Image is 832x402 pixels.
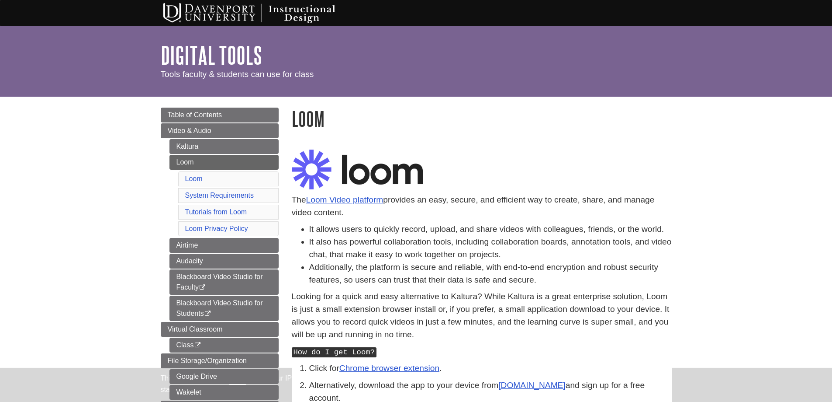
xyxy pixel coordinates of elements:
a: Table of Contents [161,108,279,122]
a: Loom Video platform [306,195,383,204]
i: This link opens in a new window [204,311,211,317]
i: This link opens in a new window [199,285,206,290]
a: Chrome browser extension [339,364,439,373]
a: Blackboard Video Studio for Students [169,296,279,321]
a: Video & Audio [161,123,279,138]
p: The provides an easy, secure, and efficient way to create, share, and manage video content. [292,194,672,219]
a: Class [169,338,279,353]
a: Loom [185,175,203,182]
p: Looking for a quick and easy alternative to Kaltura? While Kaltura is a great enterprise solution... [292,290,672,341]
a: Wakelet [169,385,279,400]
kbd: How do I get Loom? [292,347,377,357]
a: System Requirements [185,192,254,199]
span: Table of Contents [168,111,222,119]
span: Video & Audio [168,127,211,134]
i: This link opens in a new window [194,343,201,348]
a: Airtime [169,238,279,253]
a: [DOMAIN_NAME] [498,381,566,390]
a: Loom [169,155,279,170]
a: Kaltura [169,139,279,154]
a: Loom Privacy Policy [185,225,248,232]
a: Audacity [169,254,279,269]
li: It also has powerful collaboration tools, including collaboration boards, annotation tools, and v... [309,236,672,261]
li: Additionally, the platform is secure and reliable, with end-to-end encryption and robust security... [309,261,672,287]
a: Blackboard Video Studio for Faculty [169,269,279,295]
span: Virtual Classroom [168,325,223,333]
p: Click for . [309,362,672,375]
a: Digital Tools [161,42,262,69]
a: File Storage/Organization [161,353,279,368]
h1: Loom [292,108,672,130]
img: loom logo [292,150,423,189]
a: Google Drive [169,369,279,384]
a: Tutorials from Loom [185,208,247,216]
span: File Storage/Organization [168,357,247,364]
span: Tools faculty & students can use for class [161,70,314,79]
li: It allows users to quickly record, upload, and share videos with colleagues, friends, or the world. [309,223,672,236]
img: Davenport University Instructional Design [156,2,366,24]
a: Virtual Classroom [161,322,279,337]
